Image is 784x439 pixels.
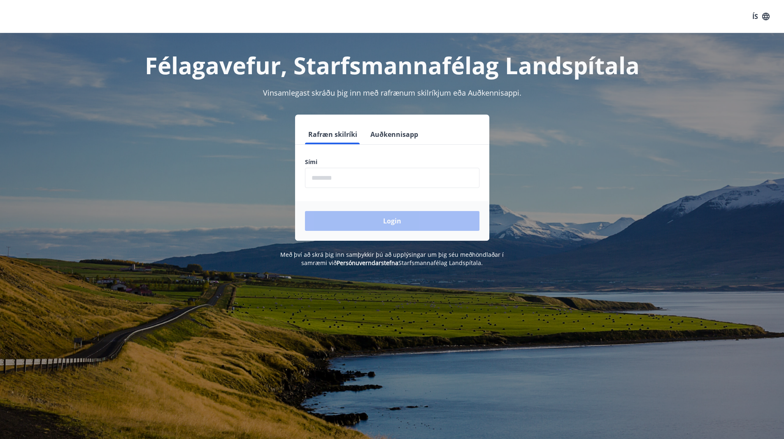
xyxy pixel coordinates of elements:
[305,124,361,144] button: Rafræn skilríki
[305,158,479,166] label: Sími
[280,251,504,267] span: Með því að skrá þig inn samþykkir þú að upplýsingar um þig séu meðhöndlaðar í samræmi við Starfsm...
[263,88,521,98] span: Vinsamlegast skráðu þig inn með rafrænum skilríkjum eða Auðkennisappi.
[106,49,679,81] h1: Félagavefur, Starfsmannafélag Landspítala
[337,259,398,267] a: Persónuverndarstefna
[748,9,774,24] button: ÍS
[367,124,421,144] button: Auðkennisapp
